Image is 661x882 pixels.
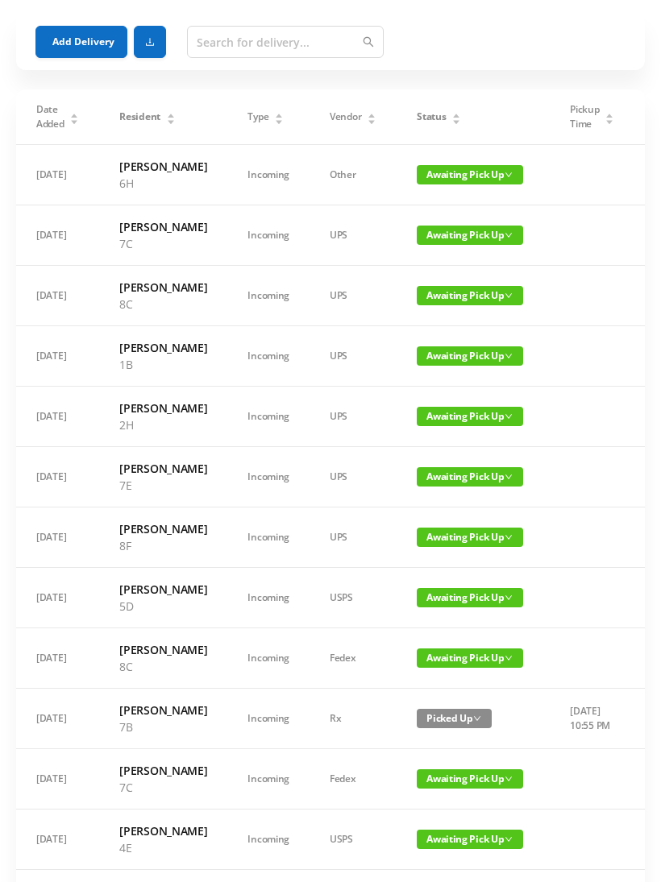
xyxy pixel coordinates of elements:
td: [DATE] [16,508,99,569]
td: Incoming [227,629,310,689]
td: Fedex [310,750,397,810]
p: 7E [119,478,207,495]
td: UPS [310,327,397,387]
td: [DATE] [16,689,99,750]
h6: [PERSON_NAME] [119,159,207,176]
p: 8C [119,296,207,313]
span: Awaiting Pick Up [417,830,523,850]
td: UPS [310,448,397,508]
td: Incoming [227,267,310,327]
i: icon: caret-up [70,112,79,117]
td: Incoming [227,750,310,810]
h6: [PERSON_NAME] [119,521,207,538]
span: Awaiting Pick Up [417,468,523,487]
i: icon: down [505,594,513,602]
h6: [PERSON_NAME] [119,340,207,357]
td: UPS [310,206,397,267]
td: [DATE] [16,629,99,689]
i: icon: caret-down [275,118,284,123]
i: icon: down [505,836,513,844]
td: [DATE] [16,750,99,810]
td: Incoming [227,146,310,206]
p: 4E [119,840,207,857]
td: Incoming [227,810,310,871]
td: USPS [310,569,397,629]
td: [DATE] [16,267,99,327]
td: [DATE] [16,206,99,267]
span: Date Added [36,103,64,132]
td: Incoming [227,206,310,267]
i: icon: down [505,534,513,542]
td: [DATE] 10:55 PM [550,689,634,750]
i: icon: caret-up [605,112,614,117]
i: icon: caret-down [605,118,614,123]
div: Sort [605,112,614,122]
td: Rx [310,689,397,750]
span: Awaiting Pick Up [417,166,523,185]
td: [DATE] [16,327,99,387]
span: Awaiting Pick Up [417,287,523,306]
td: UPS [310,267,397,327]
i: icon: caret-up [452,112,461,117]
span: Status [417,110,446,125]
i: icon: down [505,232,513,240]
td: Other [310,146,397,206]
i: icon: down [505,474,513,482]
p: 6H [119,176,207,193]
button: Add Delivery [35,27,127,59]
span: Awaiting Pick Up [417,408,523,427]
p: 7C [119,780,207,797]
span: Awaiting Pick Up [417,770,523,789]
td: [DATE] [16,448,99,508]
h6: [PERSON_NAME] [119,400,207,417]
div: Sort [69,112,79,122]
p: 7C [119,236,207,253]
td: Fedex [310,629,397,689]
span: Type [247,110,268,125]
i: icon: down [505,353,513,361]
i: icon: down [505,292,513,300]
p: 1B [119,357,207,374]
span: Awaiting Pick Up [417,226,523,246]
i: icon: caret-up [368,112,376,117]
span: Awaiting Pick Up [417,649,523,669]
i: icon: caret-down [70,118,79,123]
h6: [PERSON_NAME] [119,763,207,780]
td: [DATE] [16,569,99,629]
h6: [PERSON_NAME] [119,642,207,659]
i: icon: caret-down [368,118,376,123]
td: Incoming [227,448,310,508]
td: Incoming [227,689,310,750]
i: icon: down [505,655,513,663]
i: icon: caret-up [275,112,284,117]
span: Awaiting Pick Up [417,589,523,608]
td: Incoming [227,327,310,387]
i: icon: caret-down [166,118,175,123]
td: UPS [310,387,397,448]
button: icon: download [134,27,166,59]
p: 8C [119,659,207,676]
span: Pickup Time [570,103,599,132]
div: Sort [166,112,176,122]
div: Sort [451,112,461,122]
i: icon: down [505,413,513,421]
span: Resident [119,110,160,125]
h6: [PERSON_NAME] [119,219,207,236]
div: Sort [367,112,376,122]
p: 8F [119,538,207,555]
td: [DATE] [16,146,99,206]
span: Awaiting Pick Up [417,347,523,366]
span: Awaiting Pick Up [417,528,523,548]
td: [DATE] [16,810,99,871]
h6: [PERSON_NAME] [119,823,207,840]
p: 2H [119,417,207,434]
i: icon: search [363,37,374,48]
i: icon: down [505,776,513,784]
h6: [PERSON_NAME] [119,280,207,296]
i: icon: down [505,172,513,180]
h6: [PERSON_NAME] [119,702,207,719]
td: UPS [310,508,397,569]
span: Vendor [330,110,361,125]
h6: [PERSON_NAME] [119,582,207,598]
td: Incoming [227,387,310,448]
